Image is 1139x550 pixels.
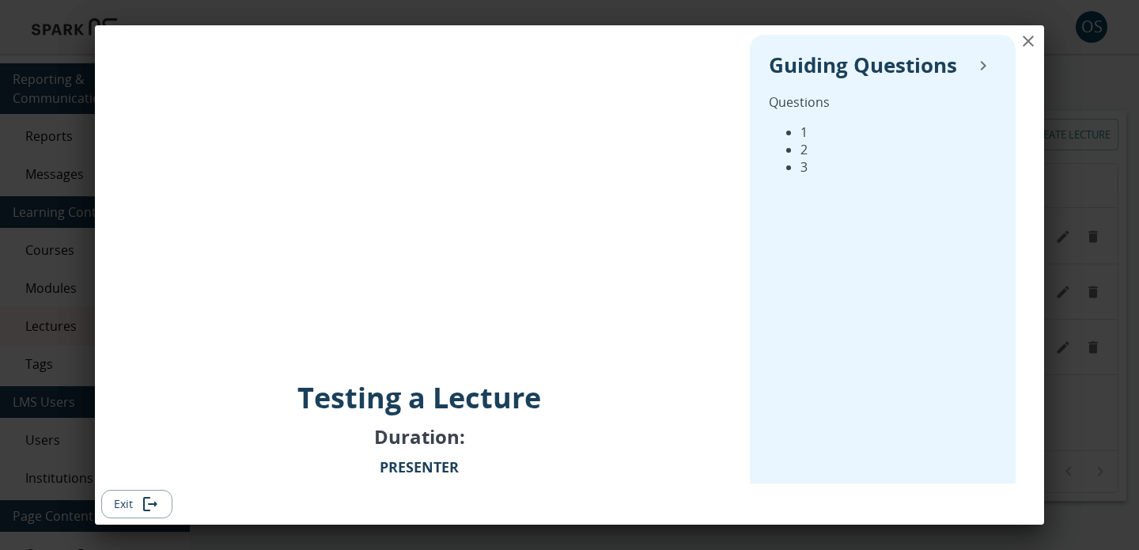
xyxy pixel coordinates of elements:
[800,158,997,176] li: 3
[1012,25,1044,57] button: close
[374,423,465,449] p: Duration:
[297,378,541,417] p: Testing a Lecture
[800,141,997,158] li: 2
[769,50,957,81] p: Guiding Questions
[380,457,459,476] b: PRESENTER
[800,123,997,141] li: 1
[364,456,475,500] p: [PERSON_NAME]
[769,93,997,111] p: Questions
[101,490,172,519] button: Exit
[970,52,997,79] button: collapse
